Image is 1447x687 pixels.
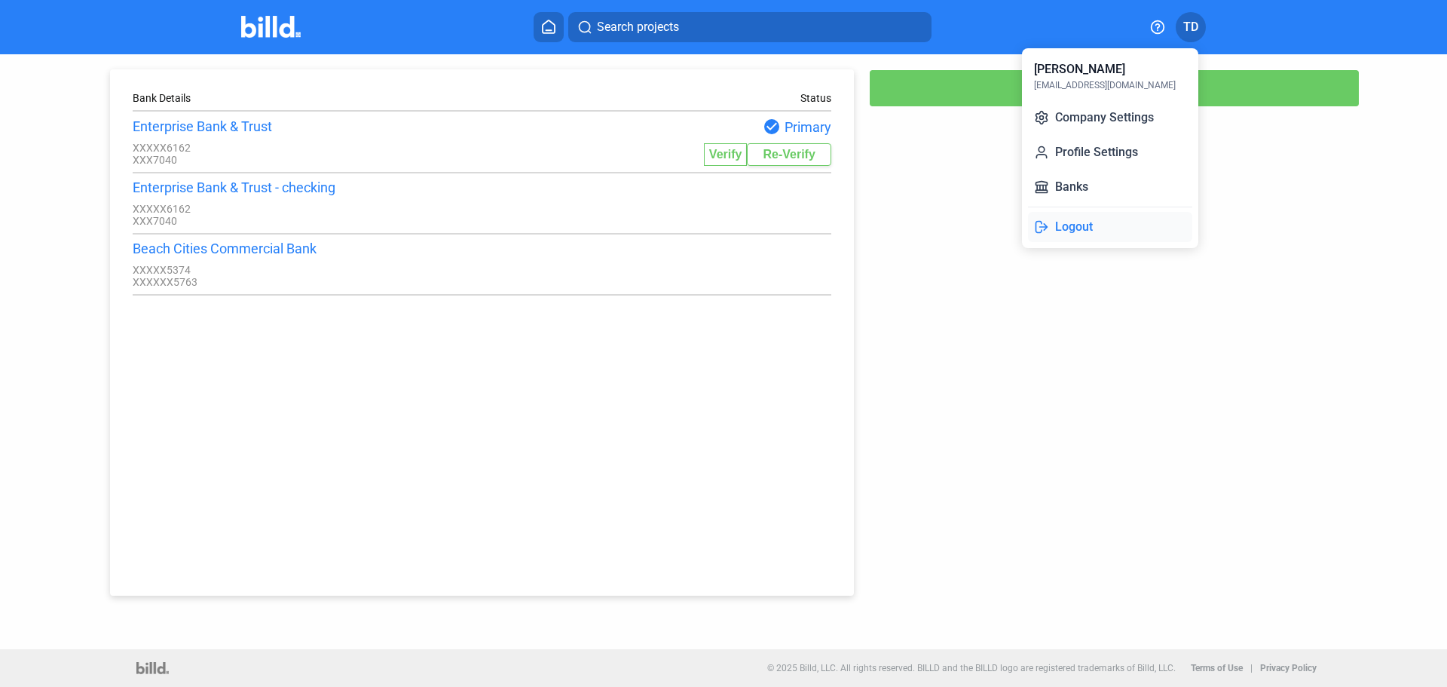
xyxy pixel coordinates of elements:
[1028,212,1192,242] button: Logout
[1028,137,1192,167] button: Profile Settings
[1028,172,1192,202] button: Banks
[1034,60,1125,78] div: [PERSON_NAME]
[1034,78,1176,92] div: [EMAIL_ADDRESS][DOMAIN_NAME]
[1028,103,1192,133] button: Company Settings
